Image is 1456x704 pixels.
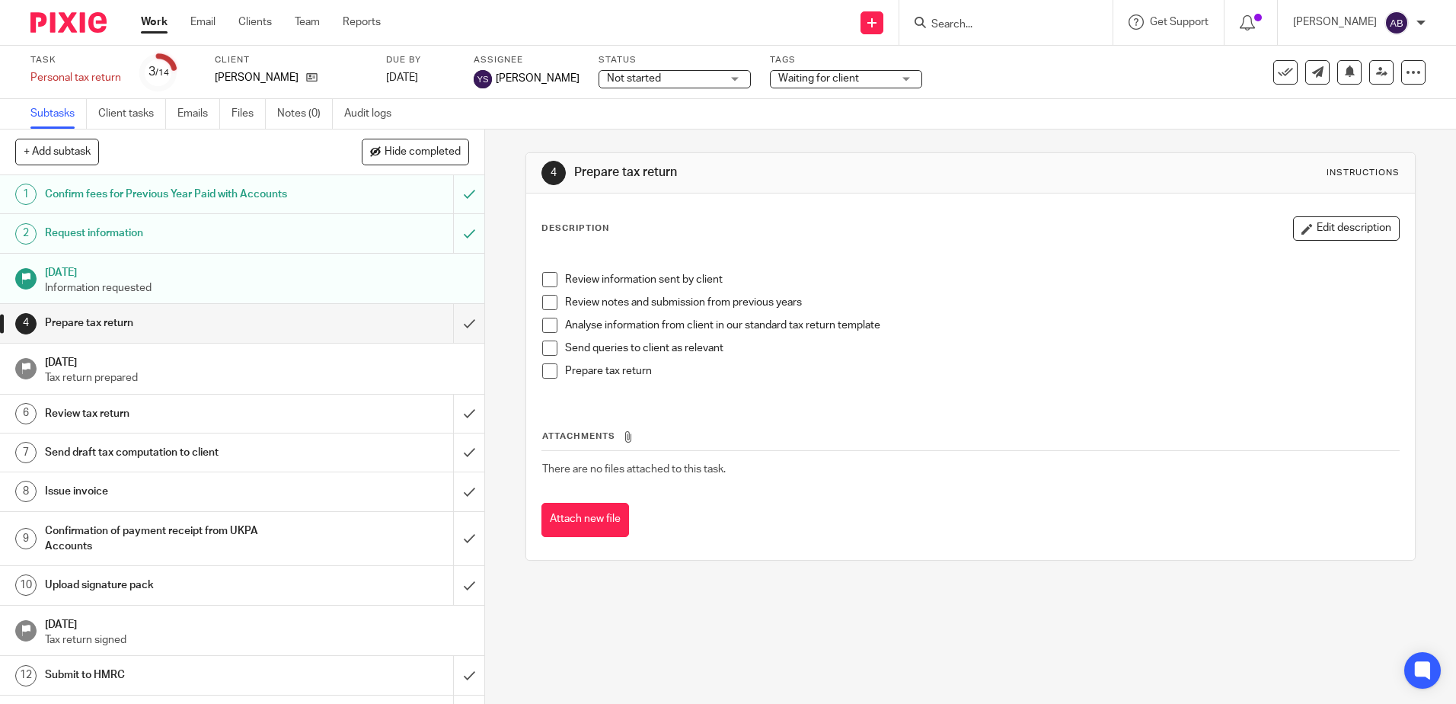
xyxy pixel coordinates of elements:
[599,54,751,66] label: Status
[45,183,307,206] h1: Confirm fees for Previous Year Paid with Accounts
[45,574,307,597] h1: Upload signature pack
[30,54,121,66] label: Task
[1150,17,1209,27] span: Get Support
[45,632,470,648] p: Tax return signed
[141,14,168,30] a: Work
[386,54,455,66] label: Due by
[177,99,220,129] a: Emails
[148,63,169,81] div: 3
[45,520,307,558] h1: Confirmation of payment receipt from UKPA Accounts
[45,222,307,245] h1: Request information
[15,139,99,165] button: + Add subtask
[45,261,470,280] h1: [DATE]
[30,99,87,129] a: Subtasks
[496,71,580,86] span: [PERSON_NAME]
[565,363,1398,379] p: Prepare tax return
[930,18,1067,32] input: Search
[565,341,1398,356] p: Send queries to client as relevant
[385,146,461,158] span: Hide completed
[215,70,299,85] p: [PERSON_NAME]
[15,665,37,686] div: 12
[155,69,169,77] small: /14
[45,351,470,370] h1: [DATE]
[45,480,307,503] h1: Issue invoice
[45,441,307,464] h1: Send draft tax computation to client
[770,54,922,66] label: Tags
[565,295,1398,310] p: Review notes and submission from previous years
[15,223,37,245] div: 2
[15,442,37,463] div: 7
[15,313,37,334] div: 4
[474,70,492,88] img: svg%3E
[15,184,37,205] div: 1
[1293,216,1400,241] button: Edit description
[15,574,37,596] div: 10
[386,72,418,83] span: [DATE]
[30,12,107,33] img: Pixie
[344,99,403,129] a: Audit logs
[190,14,216,30] a: Email
[45,613,470,632] h1: [DATE]
[231,99,266,129] a: Files
[343,14,381,30] a: Reports
[295,14,320,30] a: Team
[45,312,307,334] h1: Prepare tax return
[362,139,469,165] button: Hide completed
[15,481,37,502] div: 8
[45,402,307,425] h1: Review tax return
[542,432,615,440] span: Attachments
[1293,14,1377,30] p: [PERSON_NAME]
[30,70,121,85] div: Personal tax return
[565,318,1398,333] p: Analyse information from client in our standard tax return template
[45,370,470,386] p: Tax return prepared
[15,528,37,549] div: 9
[574,165,1003,181] h1: Prepare tax return
[1384,11,1409,35] img: svg%3E
[541,222,609,235] p: Description
[238,14,272,30] a: Clients
[277,99,333,129] a: Notes (0)
[15,403,37,424] div: 6
[541,161,566,185] div: 4
[45,664,307,686] h1: Submit to HMRC
[541,503,629,537] button: Attach new file
[565,272,1398,287] p: Review information sent by client
[778,73,859,84] span: Waiting for client
[45,280,470,296] p: Information requested
[98,99,166,129] a: Client tasks
[474,54,580,66] label: Assignee
[542,464,726,475] span: There are no files attached to this task.
[607,73,661,84] span: Not started
[1327,167,1400,179] div: Instructions
[215,54,367,66] label: Client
